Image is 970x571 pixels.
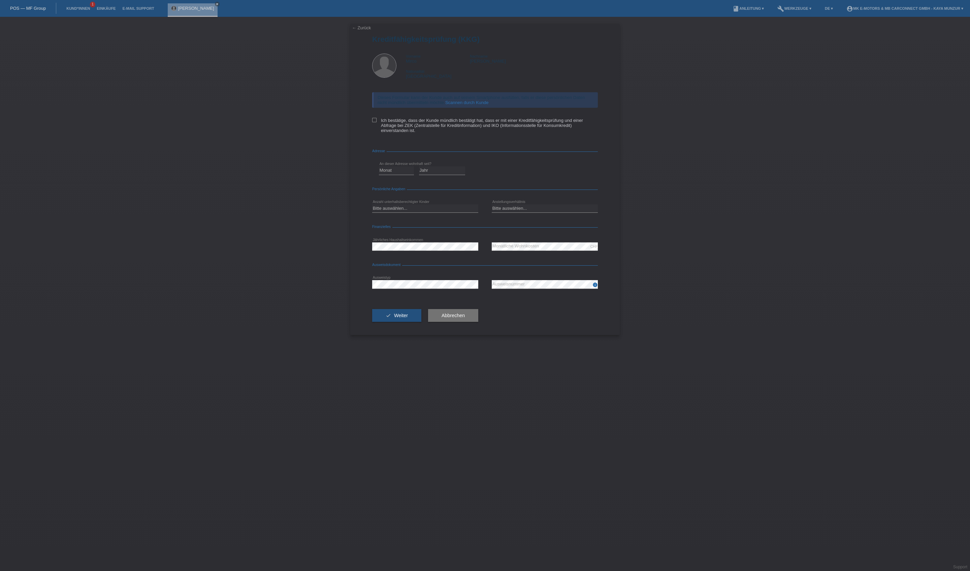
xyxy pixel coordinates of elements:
a: Einkäufe [93,6,119,10]
i: build [777,5,784,12]
a: Scannen durch Kunde [445,100,489,105]
div: Dieses Formular kann der Kunde auch auf seinem Smartphone ausfüllen, falls er diese persönlichen ... [372,92,598,108]
div: [PERSON_NAME] [470,54,534,64]
span: Finanzielles [372,225,392,229]
span: Abbrechen [442,313,465,318]
i: account_circle [846,5,853,12]
span: Ausweisdokument [372,263,402,267]
i: book [733,5,739,12]
a: Kund*innen [63,6,93,10]
button: check Weiter [372,309,421,322]
a: account_circleMK E-MOTORS & MB CarConnect GmbH - Kaya Munzur ▾ [843,6,967,10]
span: Adresse [372,149,387,153]
h1: Kreditfähigkeitsprüfung (KKG) [372,35,598,43]
a: Support [953,565,967,569]
span: 1 [90,2,95,7]
a: close [215,2,220,6]
label: Ich bestätige, dass der Kunde mündlich bestätigt hat, dass er mit einer Kreditfähigkeitsprüfung u... [372,118,598,133]
span: Nachname [470,54,488,58]
a: buildWerkzeuge ▾ [774,6,815,10]
a: [PERSON_NAME] [178,6,214,11]
a: DE ▾ [821,6,836,10]
a: POS — MF Group [10,6,46,11]
span: Persönliche Angaben [372,187,407,191]
button: Abbrechen [428,309,478,322]
i: info [592,282,598,288]
div: CHF [590,244,598,248]
span: Nationalität [406,69,424,73]
span: Weiter [394,313,408,318]
div: [GEOGRAPHIC_DATA] [406,69,470,79]
a: bookAnleitung ▾ [729,6,767,10]
a: E-Mail Support [119,6,158,10]
a: ← Zurück [352,25,371,30]
a: info [592,284,598,288]
i: check [386,313,391,318]
div: Mirco [406,54,470,64]
span: Vorname [406,54,421,58]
